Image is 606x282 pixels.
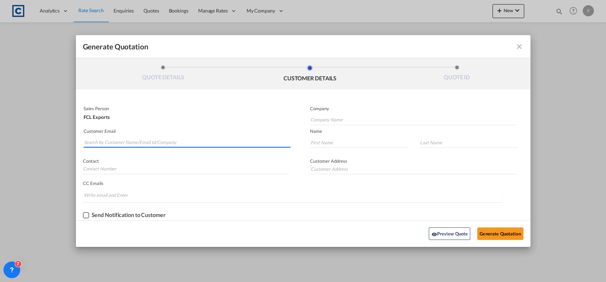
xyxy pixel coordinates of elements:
[84,128,291,134] p: Customer Email
[477,227,523,240] button: Generate Quotation
[83,212,166,219] md-checkbox: Checkbox No Ink
[383,65,530,84] li: QUOTE ID
[76,35,530,247] md-dialog: Generate QuotationQUOTE ...
[310,158,347,164] span: Customer Address
[310,128,530,134] p: Name
[431,232,437,237] md-icon: icon-eye
[310,106,516,111] p: Company
[83,42,148,51] span: Generate Quotation
[90,65,237,84] li: QUOTE DETAILS
[429,227,470,240] button: icon-eyePreview Quote
[84,137,291,148] input: Search by Customer Name/Email Id/Company
[84,111,289,120] div: FCL Exports
[310,164,517,174] input: Customer Address
[83,158,289,164] p: Contact
[236,65,383,84] li: CUSTOMER DETAILS
[83,180,503,186] p: CC Emails
[419,137,518,148] input: Last Name
[84,190,136,201] input: Chips input.
[83,189,503,202] md-chips-wrap: Chips container. Enter the text area, then type text, and press enter to add a chip.
[83,164,289,174] input: Contact Number
[515,42,523,51] md-icon: icon-close fg-AAA8AD cursor m-0
[310,137,408,148] input: First Name
[92,212,166,218] div: Send Notification to Customer
[310,115,516,125] input: Company Name
[84,106,289,111] p: Sales Person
